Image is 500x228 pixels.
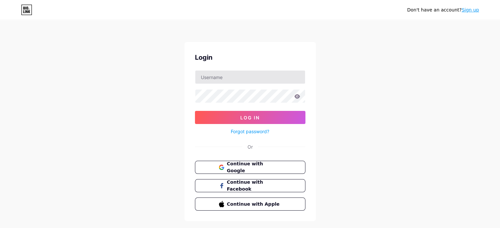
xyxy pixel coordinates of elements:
span: Continue with Apple [227,201,281,208]
span: Continue with Google [227,160,281,174]
div: Or [248,143,253,150]
button: Continue with Google [195,161,305,174]
button: Continue with Apple [195,197,305,211]
span: Continue with Facebook [227,179,281,193]
input: Username [195,71,305,84]
div: Login [195,52,305,62]
a: Forgot password? [231,128,269,135]
button: Continue with Facebook [195,179,305,192]
a: Sign up [462,7,479,12]
span: Log In [240,115,260,120]
button: Log In [195,111,305,124]
div: Don't have an account? [407,7,479,13]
